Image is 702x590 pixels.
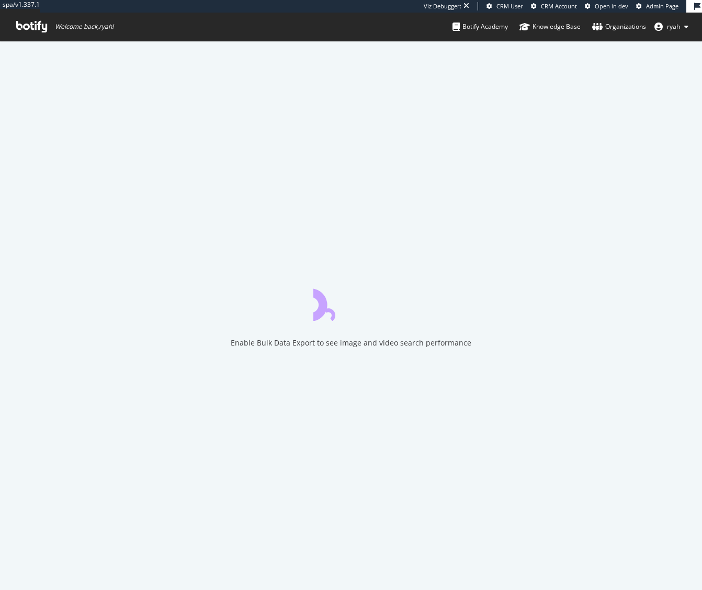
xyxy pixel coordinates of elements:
[519,13,581,41] a: Knowledge Base
[486,2,523,10] a: CRM User
[496,2,523,10] span: CRM User
[424,2,461,10] div: Viz Debugger:
[667,22,680,31] span: ryah
[585,2,628,10] a: Open in dev
[646,2,678,10] span: Admin Page
[541,2,577,10] span: CRM Account
[592,13,646,41] a: Organizations
[452,21,508,32] div: Botify Academy
[646,18,697,35] button: ryah
[55,23,114,31] span: Welcome back, ryah !
[595,2,628,10] span: Open in dev
[519,21,581,32] div: Knowledge Base
[592,21,646,32] div: Organizations
[313,283,389,321] div: animation
[636,2,678,10] a: Admin Page
[452,13,508,41] a: Botify Academy
[531,2,577,10] a: CRM Account
[231,338,471,348] div: Enable Bulk Data Export to see image and video search performance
